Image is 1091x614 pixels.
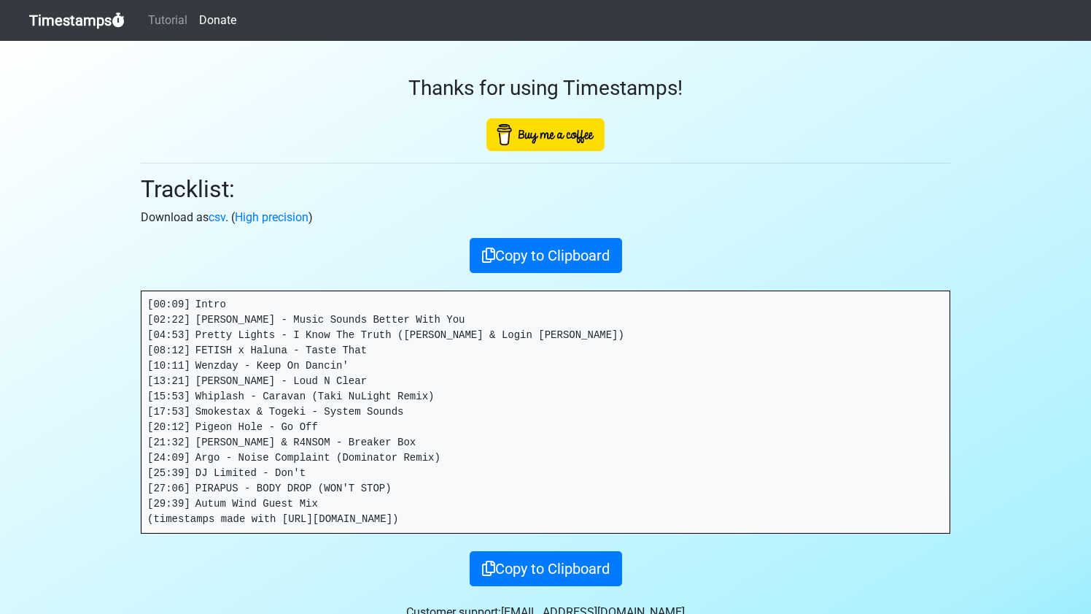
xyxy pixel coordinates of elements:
[29,6,125,35] a: Timestamps
[470,551,622,586] button: Copy to Clipboard
[141,209,950,226] p: Download as . ( )
[209,210,225,224] a: csv
[141,291,950,533] pre: [00:09] Intro [02:22] [PERSON_NAME] - Music Sounds Better With You [04:53] Pretty Lights - I Know...
[235,210,308,224] a: High precision
[142,6,193,35] a: Tutorial
[470,238,622,273] button: Copy to Clipboard
[193,6,242,35] a: Donate
[141,175,950,203] h2: Tracklist:
[486,118,605,151] img: Buy Me A Coffee
[141,76,950,101] h3: Thanks for using Timestamps!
